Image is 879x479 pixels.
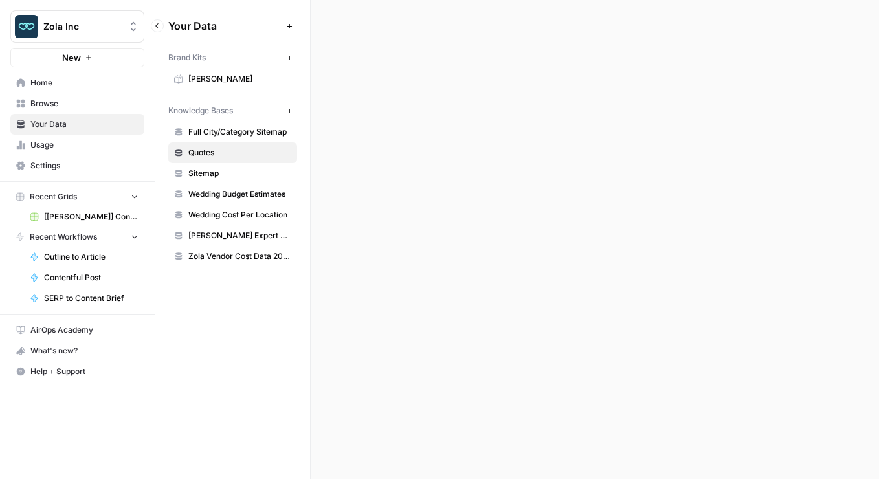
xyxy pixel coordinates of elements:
[10,135,144,155] a: Usage
[11,341,144,361] div: What's new?
[10,227,144,247] button: Recent Workflows
[30,77,139,89] span: Home
[44,251,139,263] span: Outline to Article
[24,206,144,227] a: [[PERSON_NAME]] Content Creation
[44,272,139,284] span: Contentful Post
[10,48,144,67] button: New
[188,168,291,179] span: Sitemap
[62,51,81,64] span: New
[168,205,297,225] a: Wedding Cost Per Location
[30,366,139,377] span: Help + Support
[168,18,282,34] span: Your Data
[168,246,297,267] a: Zola Vendor Cost Data 2025
[168,142,297,163] a: Quotes
[188,209,291,221] span: Wedding Cost Per Location
[24,267,144,288] a: Contentful Post
[168,122,297,142] a: Full City/Category Sitemap
[10,93,144,114] a: Browse
[188,73,291,85] span: [PERSON_NAME]
[44,293,139,304] span: SERP to Content Brief
[168,69,297,89] a: [PERSON_NAME]
[168,225,297,246] a: [PERSON_NAME] Expert Advice Articles
[10,155,144,176] a: Settings
[44,211,139,223] span: [[PERSON_NAME]] Content Creation
[24,288,144,309] a: SERP to Content Brief
[168,105,233,117] span: Knowledge Bases
[24,247,144,267] a: Outline to Article
[188,147,291,159] span: Quotes
[30,98,139,109] span: Browse
[10,72,144,93] a: Home
[30,324,139,336] span: AirOps Academy
[188,251,291,262] span: Zola Vendor Cost Data 2025
[10,187,144,206] button: Recent Grids
[168,163,297,184] a: Sitemap
[188,188,291,200] span: Wedding Budget Estimates
[168,184,297,205] a: Wedding Budget Estimates
[168,52,206,63] span: Brand Kits
[10,361,144,382] button: Help + Support
[10,320,144,340] a: AirOps Academy
[10,10,144,43] button: Workspace: Zola Inc
[30,160,139,172] span: Settings
[15,15,38,38] img: Zola Inc Logo
[188,230,291,241] span: [PERSON_NAME] Expert Advice Articles
[30,118,139,130] span: Your Data
[188,126,291,138] span: Full City/Category Sitemap
[30,191,77,203] span: Recent Grids
[10,340,144,361] button: What's new?
[30,139,139,151] span: Usage
[43,20,122,33] span: Zola Inc
[30,231,97,243] span: Recent Workflows
[10,114,144,135] a: Your Data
